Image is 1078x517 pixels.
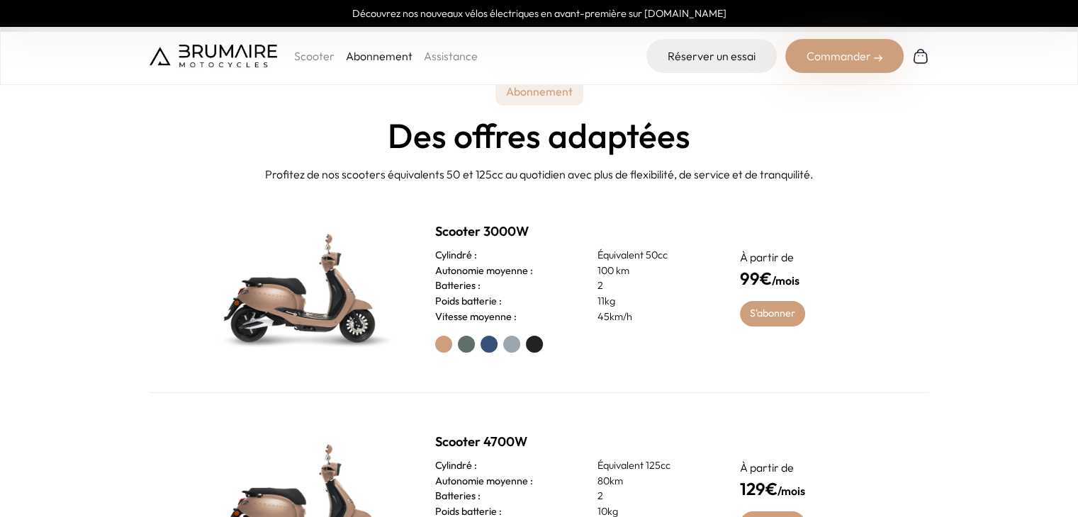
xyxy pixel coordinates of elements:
[874,54,882,62] img: right-arrow-2.png
[435,263,533,279] h3: Autonomie moyenne :
[740,478,777,499] span: 129€
[597,309,706,325] p: 45km/h
[435,489,481,504] h3: Batteries :
[435,248,477,263] h3: Cylindré :
[740,459,875,476] p: À partir de
[646,39,777,73] a: Réserver un essai
[912,47,929,64] img: Panier
[740,249,875,266] p: À partir de
[11,117,1067,154] h2: Des offres adaptées
[11,166,1067,183] p: Profitez de nos scooters équivalents 50 et 125cc au quotidien avec plus de flexibilité, de servic...
[740,266,875,291] h4: /mois
[597,294,706,309] p: 11kg
[597,278,706,294] p: 2
[346,49,412,63] a: Abonnement
[203,217,402,358] img: Scooter Brumaire vert
[495,77,583,106] p: Abonnement
[294,47,335,64] p: Scooter
[435,458,477,474] h3: Cylindré :
[424,49,478,63] a: Assistance
[740,268,772,289] span: 99€
[435,222,706,242] h2: Scooter 3000W
[597,489,706,504] p: 2
[435,294,502,309] h3: Poids batterie :
[597,474,706,489] p: 80km
[597,263,706,279] p: 100 km
[740,301,806,326] a: S'abonner
[435,474,533,489] h3: Autonomie moyenne :
[435,278,481,294] h3: Batteries :
[597,248,706,263] p: Équivalent 50cc
[597,458,706,474] p: Équivalent 125cc
[150,45,277,67] img: Brumaire Motocycles
[435,432,706,452] h2: Scooter 4700W
[785,39,904,73] div: Commander
[740,476,875,501] h4: /mois
[435,309,517,325] h3: Vitesse moyenne :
